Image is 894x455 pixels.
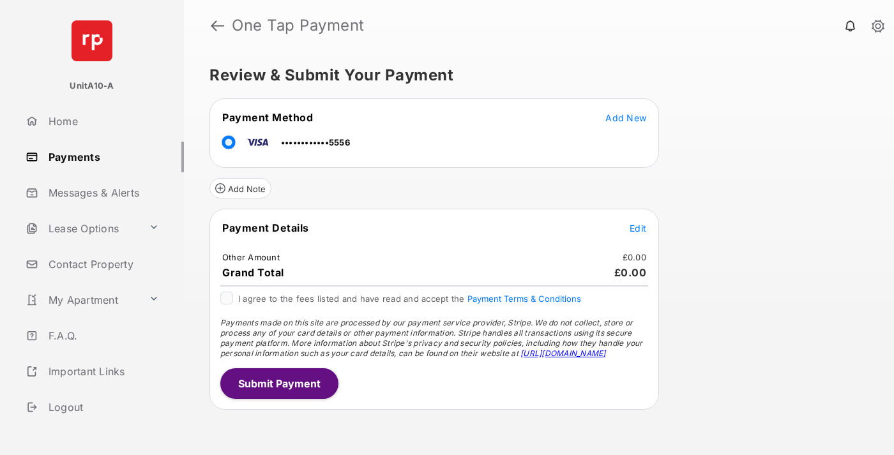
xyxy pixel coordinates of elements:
[222,266,284,279] span: Grand Total
[72,20,112,61] img: svg+xml;base64,PHN2ZyB4bWxucz0iaHR0cDovL3d3dy53My5vcmcvMjAwMC9zdmciIHdpZHRoPSI2NCIgaGVpZ2h0PSI2NC...
[222,111,313,124] span: Payment Method
[70,80,114,93] p: UnitA10-A
[220,368,338,399] button: Submit Payment
[209,68,858,83] h5: Review & Submit Your Payment
[605,112,646,123] span: Add New
[232,18,365,33] strong: One Tap Payment
[281,137,350,147] span: ••••••••••••5556
[20,177,184,208] a: Messages & Alerts
[220,318,643,358] span: Payments made on this site are processed by our payment service provider, Stripe. We do not colle...
[222,251,280,263] td: Other Amount
[520,348,605,358] a: [URL][DOMAIN_NAME]
[605,111,646,124] button: Add New
[238,294,581,304] span: I agree to the fees listed and have read and accept the
[614,266,647,279] span: £0.00
[20,392,184,422] a: Logout
[630,223,646,234] span: Edit
[20,142,184,172] a: Payments
[20,356,164,387] a: Important Links
[20,213,144,244] a: Lease Options
[222,221,309,234] span: Payment Details
[20,106,184,137] a: Home
[20,249,184,280] a: Contact Property
[467,294,581,304] button: I agree to the fees listed and have read and accept the
[622,251,647,263] td: £0.00
[20,320,184,351] a: F.A.Q.
[209,178,271,198] button: Add Note
[20,285,144,315] a: My Apartment
[630,221,646,234] button: Edit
